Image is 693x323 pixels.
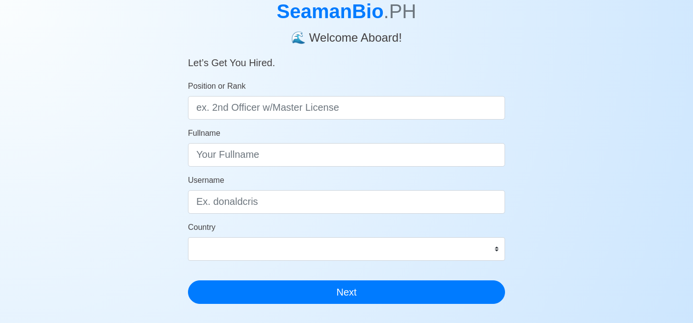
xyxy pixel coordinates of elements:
input: ex. 2nd Officer w/Master License [188,96,505,120]
label: Country [188,222,215,233]
span: .PH [384,0,417,22]
button: Next [188,280,505,304]
span: Username [188,176,224,184]
input: Your Fullname [188,143,505,167]
input: Ex. donaldcris [188,190,505,214]
span: Position or Rank [188,82,245,90]
h5: Let’s Get You Hired. [188,45,505,69]
h4: 🌊 Welcome Aboard! [188,23,505,45]
span: Fullname [188,129,220,137]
